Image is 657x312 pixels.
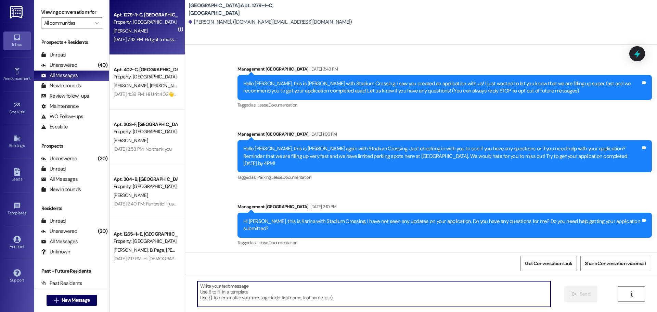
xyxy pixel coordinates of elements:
div: WO Follow-ups [41,113,83,120]
a: Inbox [3,32,31,50]
div: Hello [PERSON_NAME], this is [PERSON_NAME] again with Stadium Crossing. Just checking in with you... [243,145,641,167]
i:  [54,298,59,303]
a: Account [3,234,31,252]
div: Unanswered [41,62,77,69]
div: [PERSON_NAME]. ([DOMAIN_NAME][EMAIL_ADDRESS][DOMAIN_NAME]) [189,18,352,26]
div: Apt. 402~C, [GEOGRAPHIC_DATA] [114,66,177,73]
img: ResiDesk Logo [10,6,24,18]
span: [PERSON_NAME] [166,247,202,253]
a: Buildings [3,133,31,151]
span: [PERSON_NAME] [114,247,150,253]
i:  [629,291,634,297]
div: Unread [41,165,66,173]
input: All communities [44,17,91,28]
span: B. Page [150,247,166,253]
div: [DATE] 2:10 PM [309,203,337,210]
div: Hi [PERSON_NAME], this is Karina with Stadium Crossing. I have not seen any updates on your appli... [243,218,641,233]
div: New Inbounds [41,82,81,89]
span: • [26,210,27,214]
div: [DATE] 7:32 PM: Hi I got a message that there was someone coming to fix our oven... I just don't ... [114,36,322,42]
span: • [30,75,31,80]
div: Hello [PERSON_NAME], this is [PERSON_NAME] with Stadium Crossing. I saw you created an applicatio... [243,80,641,95]
span: [PERSON_NAME] [150,83,186,89]
button: Send [564,286,597,302]
button: Get Conversation Link [520,256,577,271]
div: All Messages [41,72,78,79]
a: Leads [3,166,31,185]
div: Prospects + Residents [34,39,109,46]
div: Property: [GEOGRAPHIC_DATA] [114,238,177,245]
span: Share Conversation via email [585,260,646,267]
span: Documentation [269,240,297,246]
span: [PERSON_NAME] [114,83,150,89]
span: [PERSON_NAME] [114,137,148,143]
div: Management [GEOGRAPHIC_DATA] [237,130,652,140]
div: Unknown [41,248,70,255]
div: Past + Future Residents [34,267,109,275]
div: Maintenance [41,103,79,110]
div: Tagged as: [237,172,652,182]
div: All Messages [41,238,78,245]
a: Support [3,267,31,286]
div: [DATE] 2:17 PM: Hi [DEMOGRAPHIC_DATA]! This is [PERSON_NAME] with [GEOGRAPHIC_DATA]. It looks lik... [114,255,641,262]
div: All Messages [41,176,78,183]
div: Past Residents [41,280,82,287]
span: Lease , [271,174,283,180]
span: Get Conversation Link [525,260,572,267]
div: Tagged as: [237,100,652,110]
div: Apt. 304~B, [GEOGRAPHIC_DATA] [114,176,177,183]
a: Templates • [3,200,31,219]
div: Escalate [41,123,68,130]
span: New Message [62,297,90,304]
span: Documentation [269,102,297,108]
div: [DATE] 2:40 PM: Fantastic! I just added the charge to your ledger and sent the addendum to you an... [114,201,561,207]
div: Property: [GEOGRAPHIC_DATA] [114,128,177,135]
div: [DATE] 2:53 PM: No thank you [114,146,171,152]
span: Documentation [283,174,311,180]
div: Unanswered [41,155,77,162]
a: Site Visit • [3,99,31,117]
div: Prospects [34,142,109,150]
div: Residents [34,205,109,212]
span: Lease , [257,102,269,108]
div: (20) [96,153,109,164]
i:  [95,20,99,26]
div: Tagged as: [237,238,652,248]
label: Viewing conversations for [41,7,102,17]
div: Apt. 1279~1~C, [GEOGRAPHIC_DATA] [114,11,177,18]
div: Management [GEOGRAPHIC_DATA] [237,203,652,213]
button: New Message [47,295,97,306]
span: Parking , [257,174,271,180]
button: Share Conversation via email [580,256,650,271]
div: Review follow-ups [41,92,89,100]
span: [PERSON_NAME] [114,28,148,34]
div: Property: [GEOGRAPHIC_DATA] [114,73,177,80]
div: New Inbounds [41,186,81,193]
div: Apt. 303~F, [GEOGRAPHIC_DATA] [114,121,177,128]
div: Apt. 1265~1~E, [GEOGRAPHIC_DATA] [114,230,177,238]
div: (40) [96,60,109,71]
div: Property: [GEOGRAPHIC_DATA] [114,183,177,190]
div: [DATE] 1:06 PM [309,130,337,138]
div: Unread [41,51,66,59]
div: (20) [96,226,109,237]
b: [GEOGRAPHIC_DATA]: Apt. 1279~1~C, [GEOGRAPHIC_DATA] [189,2,325,17]
div: Unread [41,217,66,225]
span: Send [580,290,590,298]
i:  [571,291,577,297]
span: • [25,109,26,113]
div: Management [GEOGRAPHIC_DATA] [237,65,652,75]
div: Property: [GEOGRAPHIC_DATA] [114,18,177,26]
div: Unanswered [41,228,77,235]
span: Lease , [257,240,269,246]
div: [DATE] 3:43 PM [309,65,338,73]
span: [PERSON_NAME] [114,192,148,198]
